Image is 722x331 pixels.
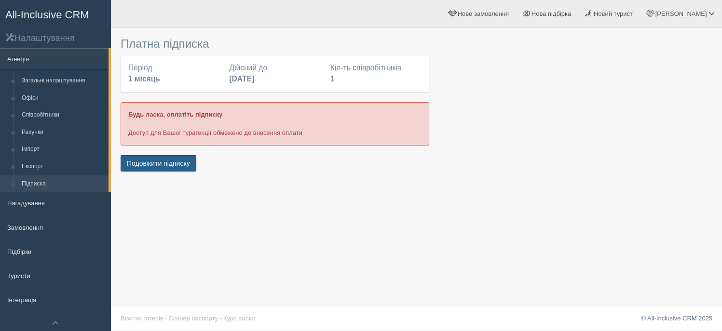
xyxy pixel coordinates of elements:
[17,124,109,141] a: Рахунки
[594,10,633,17] span: Новий турист
[169,315,218,322] a: Сканер паспорту
[641,315,712,322] a: © All-Inclusive CRM 2025
[224,63,325,85] div: Дійсний до
[17,72,109,90] a: Загальні налаштування
[165,315,167,322] span: ·
[330,75,335,83] b: 1
[121,315,163,322] a: Візитки готелів
[121,102,429,145] div: Доступ для Вашої турагенції обмежено до внесення оплати
[17,90,109,107] a: Офіси
[121,38,429,50] h3: Платна підписка
[17,175,109,193] a: Підписка
[17,141,109,158] a: Імпорт
[655,10,707,17] span: [PERSON_NAME]
[128,75,160,83] b: 1 місяць
[17,158,109,175] a: Експорт
[123,63,224,85] div: Період
[326,63,426,85] div: Кіл-ть співробітників
[220,315,222,322] span: ·
[229,75,254,83] b: [DATE]
[223,315,256,322] a: Курс валют
[458,10,509,17] span: Нове замовлення
[531,10,572,17] span: Нова підбірка
[128,111,222,118] b: Будь ласка, оплатіть підписку
[5,9,89,21] span: All-Inclusive CRM
[0,0,110,27] a: All-Inclusive CRM
[121,155,196,172] button: Подовжити підписку
[17,106,109,124] a: Співробітники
